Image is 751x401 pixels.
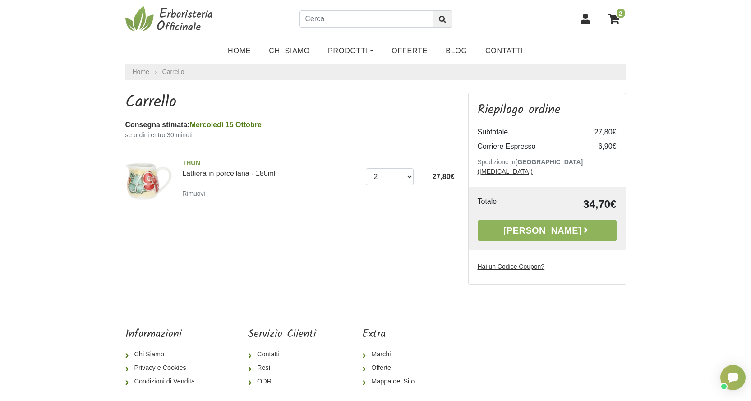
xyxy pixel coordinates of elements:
img: Lattiera in porcellana - 180ml [122,155,176,208]
a: Home [133,67,149,77]
a: ([MEDICAL_DATA]) [478,168,533,175]
td: 6,90€ [581,139,617,154]
a: Carrello [162,68,184,75]
h3: Riepilogo ordine [478,102,617,118]
a: Resi [248,361,316,375]
a: [PERSON_NAME] [478,220,617,241]
a: Offerte [362,361,422,375]
a: 2 [604,8,626,30]
a: Rimuovi [182,188,209,199]
iframe: Smartsupp widget button [720,365,746,390]
h5: Servizio Clienti [248,328,316,341]
td: Totale [478,196,529,212]
small: se ordini entro 30 minuti [125,130,455,140]
a: Home [219,42,260,60]
a: Mappa del Sito [362,375,422,388]
label: Hai un Codice Coupon? [478,262,545,272]
a: Marchi [362,348,422,361]
a: Prodotti [319,42,382,60]
a: ODR [248,375,316,388]
iframe: fb:page Facebook Social Plugin [468,328,626,360]
h5: Extra [362,328,422,341]
td: Corriere Espresso [478,139,581,154]
a: Chi Siamo [260,42,319,60]
nav: breadcrumb [125,64,626,80]
a: Privacy e Cookies [125,361,202,375]
a: Contatti [248,348,316,361]
input: Cerca [299,10,433,28]
a: Contatti [476,42,532,60]
b: [GEOGRAPHIC_DATA] [516,158,583,166]
td: Subtotale [478,125,581,139]
span: 27,80€ [433,173,455,180]
a: OFFERTE [382,42,437,60]
span: 2 [616,8,626,19]
a: Blog [437,42,476,60]
div: Consegna stimata: [125,120,455,130]
a: Condizioni di Vendita [125,375,202,388]
h5: Informazioni [125,328,202,341]
a: Chi Siamo [125,348,202,361]
h1: Carrello [125,93,455,112]
a: THUNLattiera in porcellana - 180ml [182,158,359,177]
span: Mercoledì 15 Ottobre [190,121,262,129]
img: Erboristeria Officinale [125,5,216,32]
p: Spedizione in [478,157,617,176]
td: 27,80€ [581,125,617,139]
small: Rimuovi [182,190,205,197]
u: Hai un Codice Coupon? [478,263,545,270]
span: THUN [182,158,359,168]
td: 34,70€ [529,196,617,212]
